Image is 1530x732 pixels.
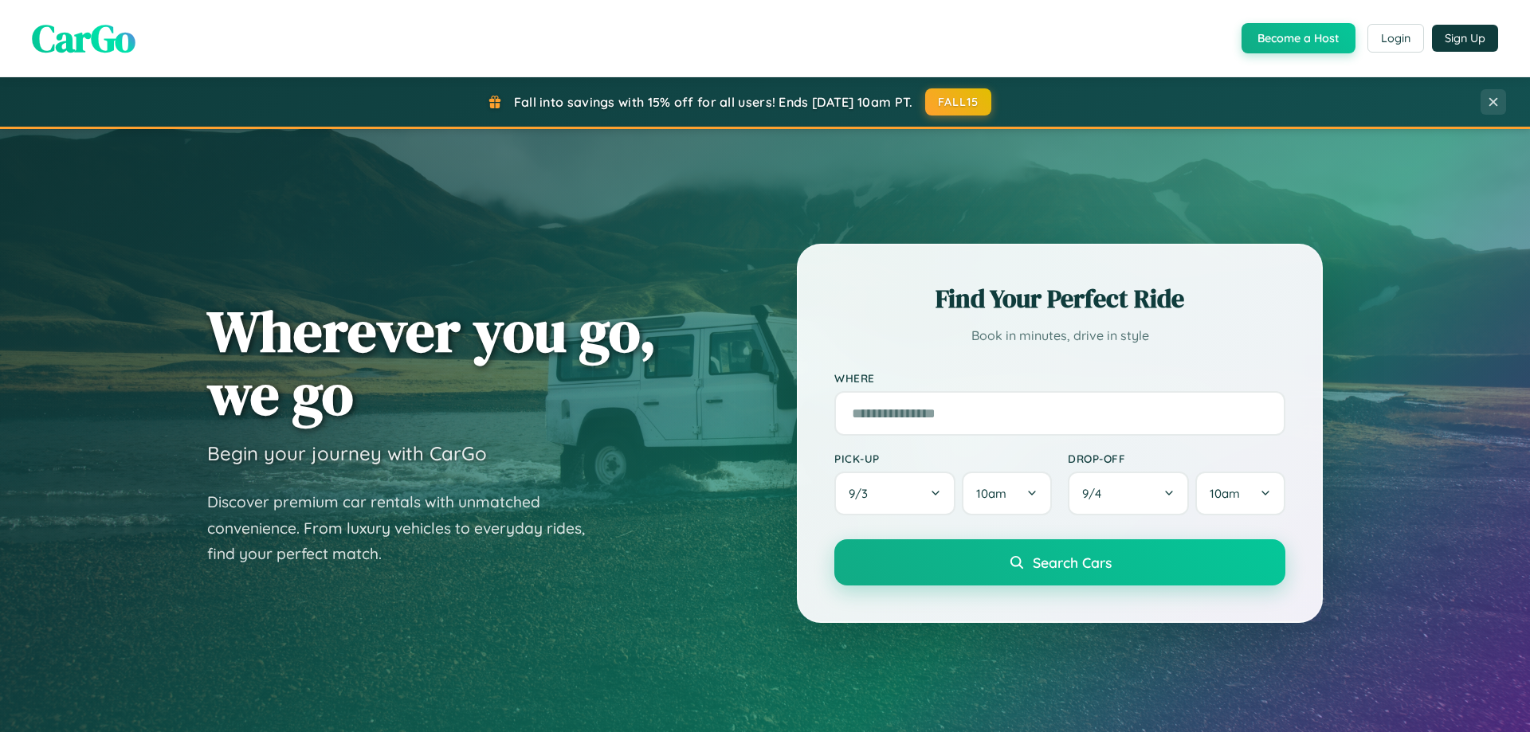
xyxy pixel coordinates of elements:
[514,94,913,110] span: Fall into savings with 15% off for all users! Ends [DATE] 10am PT.
[849,486,876,501] span: 9 / 3
[925,88,992,115] button: FALL15
[1195,472,1285,515] button: 10am
[1367,24,1424,53] button: Login
[962,472,1052,515] button: 10am
[834,472,955,515] button: 9/3
[1068,452,1285,465] label: Drop-off
[207,299,657,425] h1: Wherever you go, we go
[207,489,606,567] p: Discover premium car rentals with unmatched convenience. From luxury vehicles to everyday rides, ...
[1068,472,1189,515] button: 9/4
[834,324,1285,347] p: Book in minutes, drive in style
[1242,23,1355,53] button: Become a Host
[834,371,1285,385] label: Where
[1082,486,1109,501] span: 9 / 4
[1210,486,1240,501] span: 10am
[207,441,487,465] h3: Begin your journey with CarGo
[1033,554,1112,571] span: Search Cars
[976,486,1006,501] span: 10am
[834,281,1285,316] h2: Find Your Perfect Ride
[1432,25,1498,52] button: Sign Up
[32,12,135,65] span: CarGo
[834,539,1285,585] button: Search Cars
[834,452,1052,465] label: Pick-up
